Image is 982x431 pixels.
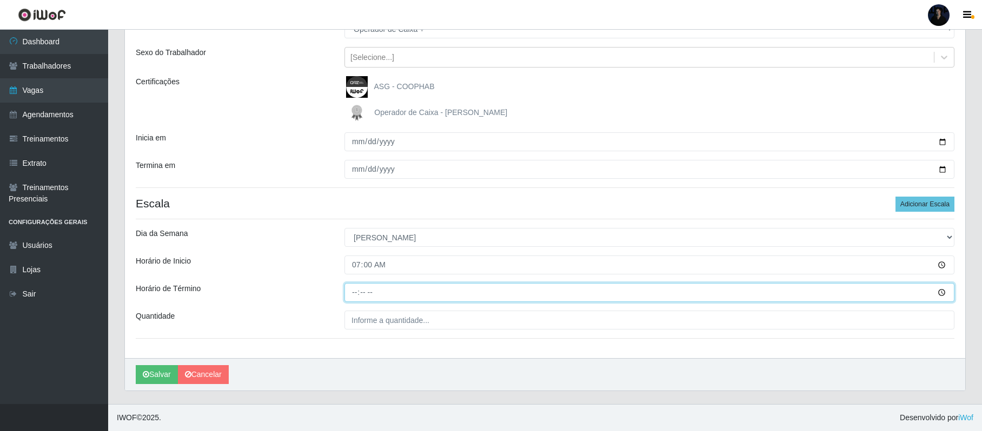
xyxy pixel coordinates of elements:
[344,255,954,274] input: 00:00
[136,228,188,239] label: Dia da Semana
[346,76,372,98] img: ASG - COOPHAB
[136,76,180,87] label: Certificações
[374,82,435,91] span: ASG - COOPHAB
[895,197,954,212] button: Adicionar Escala
[346,102,372,124] img: Operador de Caixa - Queiroz Atacadão
[136,47,206,58] label: Sexo do Trabalhador
[18,8,66,22] img: CoreUI Logo
[136,197,954,210] h4: Escala
[136,365,178,384] button: Salvar
[900,412,973,423] span: Desenvolvido por
[117,412,161,423] span: © 2025 .
[374,108,507,117] span: Operador de Caixa - [PERSON_NAME]
[958,413,973,422] a: iWof
[344,283,954,302] input: 00:00
[136,132,166,144] label: Inicia em
[117,413,137,422] span: IWOF
[344,160,954,179] input: 00/00/0000
[178,365,229,384] a: Cancelar
[344,311,954,329] input: Informe a quantidade...
[136,255,191,267] label: Horário de Inicio
[136,283,201,294] label: Horário de Término
[350,52,394,63] div: [Selecione...]
[344,132,954,151] input: 00/00/0000
[136,311,175,322] label: Quantidade
[136,160,175,171] label: Termina em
